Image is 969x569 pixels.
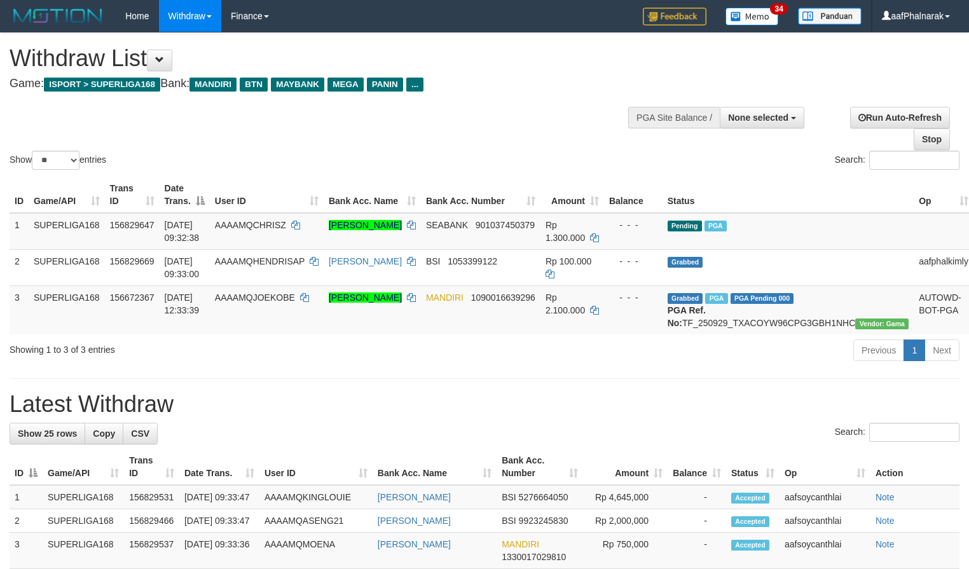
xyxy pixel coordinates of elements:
[476,220,535,230] span: Copy 901037450379 to clipboard
[628,107,720,128] div: PGA Site Balance /
[29,177,105,213] th: Game/API: activate to sort column ascending
[668,221,702,231] span: Pending
[10,423,85,444] a: Show 25 rows
[210,177,324,213] th: User ID: activate to sort column ascending
[327,78,364,92] span: MEGA
[869,151,959,170] input: Search:
[546,292,585,315] span: Rp 2.100.000
[725,8,779,25] img: Button%20Memo.svg
[668,485,726,509] td: -
[668,533,726,569] td: -
[10,533,43,569] td: 3
[105,177,160,213] th: Trans ID: activate to sort column ascending
[798,8,862,25] img: panduan.png
[10,392,959,417] h1: Latest Withdraw
[668,509,726,533] td: -
[29,249,105,285] td: SUPERLIGA168
[44,78,160,92] span: ISPORT > SUPERLIGA168
[10,249,29,285] td: 2
[668,449,726,485] th: Balance: activate to sort column ascending
[93,428,115,439] span: Copy
[29,285,105,334] td: SUPERLIGA168
[378,516,451,526] a: [PERSON_NAME]
[546,220,585,243] span: Rp 1.300.000
[426,292,464,303] span: MANDIRI
[259,533,373,569] td: AAAAMQMOENA
[583,509,668,533] td: Rp 2,000,000
[271,78,324,92] span: MAYBANK
[215,220,286,230] span: AAAAMQCHRISZ
[668,305,706,328] b: PGA Ref. No:
[373,449,497,485] th: Bank Acc. Name: activate to sort column ascending
[421,177,540,213] th: Bank Acc. Number: activate to sort column ascending
[10,338,394,356] div: Showing 1 to 3 of 3 entries
[43,485,124,509] td: SUPERLIGA168
[10,449,43,485] th: ID: activate to sort column descending
[609,291,657,304] div: - - -
[10,485,43,509] td: 1
[540,177,604,213] th: Amount: activate to sort column ascending
[609,219,657,231] div: - - -
[378,539,451,549] a: [PERSON_NAME]
[853,339,904,361] a: Previous
[367,78,403,92] span: PANIN
[904,339,925,361] a: 1
[731,516,769,527] span: Accepted
[780,533,870,569] td: aafsoycanthlai
[835,423,959,442] label: Search:
[924,339,959,361] a: Next
[583,485,668,509] td: Rp 4,645,000
[705,293,727,304] span: Marked by aafsengchandara
[835,151,959,170] label: Search:
[10,213,29,250] td: 1
[329,220,402,230] a: [PERSON_NAME]
[240,78,268,92] span: BTN
[876,539,895,549] a: Note
[870,449,959,485] th: Action
[259,449,373,485] th: User ID: activate to sort column ascending
[780,449,870,485] th: Op: activate to sort column ascending
[378,492,451,502] a: [PERSON_NAME]
[583,449,668,485] th: Amount: activate to sort column ascending
[329,256,402,266] a: [PERSON_NAME]
[780,485,870,509] td: aafsoycanthlai
[471,292,535,303] span: Copy 1090016639296 to clipboard
[604,177,663,213] th: Balance
[780,509,870,533] td: aafsoycanthlai
[43,509,124,533] td: SUPERLIGA168
[731,293,794,304] span: PGA Pending
[497,449,583,485] th: Bank Acc. Number: activate to sort column ascending
[259,509,373,533] td: AAAAMQASENG21
[10,151,106,170] label: Show entries
[329,292,402,303] a: [PERSON_NAME]
[731,493,769,504] span: Accepted
[770,3,787,15] span: 34
[519,492,568,502] span: Copy 5276664050 to clipboard
[406,78,423,92] span: ...
[731,540,769,551] span: Accepted
[10,285,29,334] td: 3
[43,449,124,485] th: Game/API: activate to sort column ascending
[663,285,914,334] td: TF_250929_TXACOYW96CPG3GBH1NHC
[32,151,79,170] select: Showentries
[18,428,77,439] span: Show 25 rows
[609,255,657,268] div: - - -
[876,492,895,502] a: Note
[502,516,516,526] span: BSI
[583,533,668,569] td: Rp 750,000
[179,509,259,533] td: [DATE] 09:33:47
[668,293,703,304] span: Grabbed
[324,177,421,213] th: Bank Acc. Name: activate to sort column ascending
[546,256,591,266] span: Rp 100.000
[502,539,539,549] span: MANDIRI
[124,509,179,533] td: 156829466
[43,533,124,569] td: SUPERLIGA168
[448,256,497,266] span: Copy 1053399122 to clipboard
[124,533,179,569] td: 156829537
[10,6,106,25] img: MOTION_logo.png
[502,552,566,562] span: Copy 1330017029810 to clipboard
[668,257,703,268] span: Grabbed
[720,107,804,128] button: None selected
[426,220,468,230] span: SEABANK
[215,292,295,303] span: AAAAMQJOEKOBE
